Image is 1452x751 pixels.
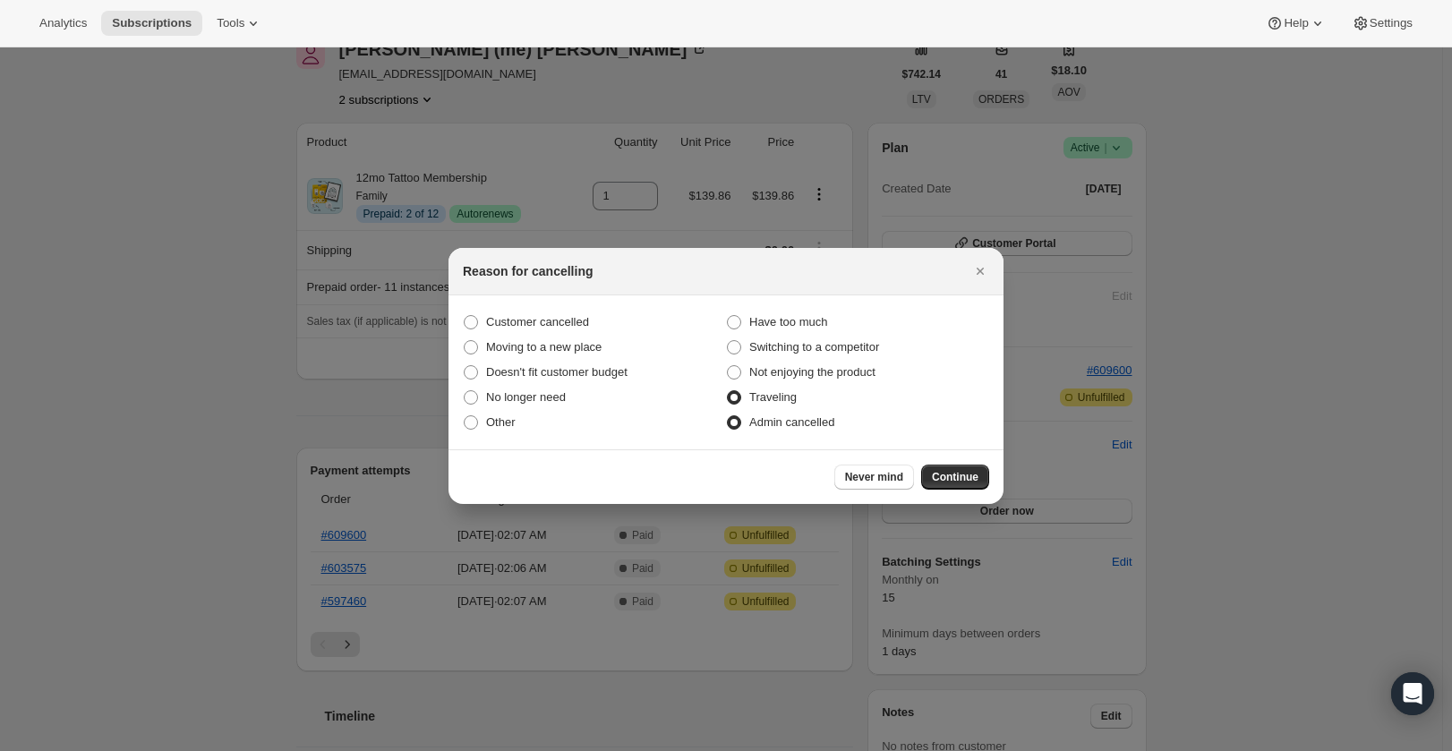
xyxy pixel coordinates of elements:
button: Never mind [834,465,914,490]
button: Continue [921,465,989,490]
button: Tools [206,11,273,36]
span: Subscriptions [112,16,192,30]
span: Switching to a competitor [749,340,879,354]
button: Subscriptions [101,11,202,36]
span: Moving to a new place [486,340,602,354]
span: Analytics [39,16,87,30]
span: Never mind [845,470,903,484]
span: Settings [1370,16,1413,30]
span: Admin cancelled [749,415,834,429]
h2: Reason for cancelling [463,262,593,280]
button: Settings [1341,11,1423,36]
span: Traveling [749,390,797,404]
div: Open Intercom Messenger [1391,672,1434,715]
span: No longer need [486,390,566,404]
button: Close [968,259,993,284]
span: Continue [932,470,978,484]
span: Tools [217,16,244,30]
span: Not enjoying the product [749,365,875,379]
button: Help [1255,11,1337,36]
span: Doesn't fit customer budget [486,365,628,379]
span: Other [486,415,516,429]
span: Customer cancelled [486,315,589,329]
span: Have too much [749,315,827,329]
button: Analytics [29,11,98,36]
span: Help [1284,16,1308,30]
